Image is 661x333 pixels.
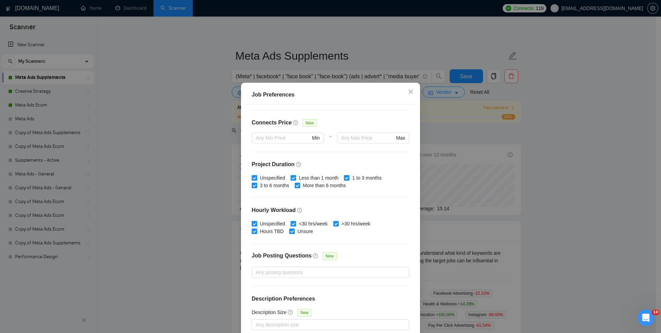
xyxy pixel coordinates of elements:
[256,134,311,142] input: Any Min Price
[312,134,320,142] span: Min
[323,252,336,260] span: New
[638,310,654,326] iframe: Intercom live chat
[257,182,292,189] span: 3 to 6 months
[297,208,303,213] span: question-circle
[252,252,312,260] h4: Job Posting Questions
[396,134,405,142] span: Max
[257,220,288,228] span: Unspecified
[324,132,337,152] div: -
[408,89,413,94] span: close
[339,220,373,228] span: >30 hrs/week
[252,309,286,316] h5: Description Size
[296,220,330,228] span: <30 hrs/week
[313,253,318,259] span: question-circle
[252,160,409,169] h4: Project Duration
[303,119,316,127] span: New
[297,309,311,316] span: New
[349,174,384,182] span: 1 to 3 months
[257,174,288,182] span: Unspecified
[288,310,293,315] span: question-circle
[252,91,409,99] div: Job Preferences
[252,206,409,214] h4: Hourly Workload
[401,83,420,101] button: Close
[652,310,660,315] span: 10
[257,228,286,235] span: Hours TBD
[296,174,341,182] span: Less than 1 month
[295,228,316,235] span: Unsure
[296,162,302,167] span: question-circle
[300,182,349,189] span: More than 6 months
[341,134,395,142] input: Any Max Price
[252,295,409,303] h4: Description Preferences
[252,119,292,127] h4: Connects Price
[293,120,298,125] span: question-circle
